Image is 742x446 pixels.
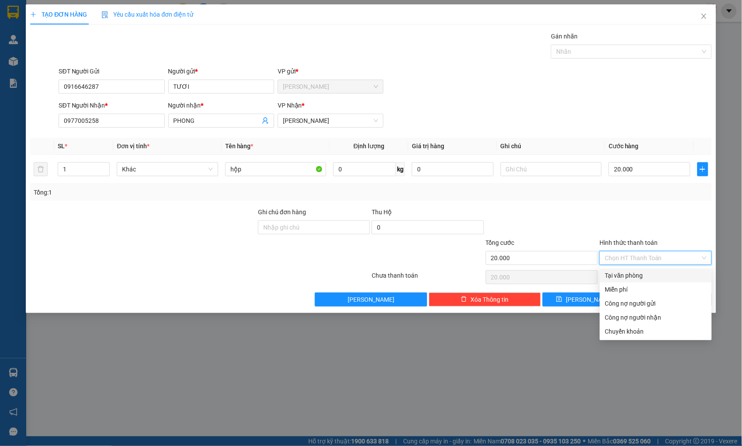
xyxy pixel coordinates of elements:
[372,209,392,216] span: Thu Hộ
[168,66,274,76] div: Người gửi
[412,143,444,150] span: Giá trị hàng
[605,313,707,322] div: Công nợ người nhận
[283,114,378,127] span: Phạm Ngũ Lão
[429,293,541,307] button: deleteXóa Thông tin
[84,27,153,38] div: TĨNH
[84,38,153,50] div: 0963616909
[101,11,194,18] span: Yêu cầu xuất hóa đơn điện tử
[258,220,370,234] input: Ghi chú đơn hàng
[7,7,21,17] span: Gửi:
[551,33,578,40] label: Gán nhãn
[34,162,48,176] button: delete
[315,293,427,307] button: [PERSON_NAME]
[258,209,306,216] label: Ghi chú đơn hàng
[371,271,484,286] div: Chưa thanh toán
[354,143,385,150] span: Định lượng
[101,11,108,18] img: icon
[7,27,77,38] div: TÍNH
[605,327,707,336] div: Chuyển khoản
[7,7,77,27] div: [PERSON_NAME]
[600,296,712,310] div: Cước gửi hàng sẽ được ghi vào công nợ của người gửi
[262,117,269,124] span: user-add
[605,299,707,308] div: Công nợ người gửi
[59,66,164,76] div: SĐT Người Gửi
[692,4,716,29] button: Close
[34,188,286,197] div: Tổng: 1
[697,162,708,176] button: plus
[486,239,515,246] span: Tổng cước
[225,162,326,176] input: VD: Bàn, Ghế
[7,55,79,66] div: 40.000
[461,296,467,303] span: delete
[117,143,150,150] span: Đơn vị tính
[30,11,87,18] span: TẠO ĐƠN HÀNG
[396,162,405,176] span: kg
[225,143,254,150] span: Tên hàng
[412,162,493,176] input: 0
[497,138,605,155] th: Ghi chú
[556,296,562,303] span: save
[59,101,164,110] div: SĐT Người Nhận
[700,13,707,20] span: close
[84,7,153,27] div: [PERSON_NAME]
[58,143,65,150] span: SL
[7,56,33,65] span: Đã thu :
[600,310,712,324] div: Cước gửi hàng sẽ được ghi vào công nợ của người nhận
[283,80,378,93] span: Cam Đức
[543,293,626,307] button: save[PERSON_NAME]
[30,11,36,17] span: plus
[84,7,105,17] span: Nhận:
[605,271,707,280] div: Tại văn phòng
[609,143,639,150] span: Cước hàng
[168,101,274,110] div: Người nhận
[348,295,394,304] span: [PERSON_NAME]
[566,295,613,304] span: [PERSON_NAME]
[605,285,707,294] div: Miễn phí
[278,102,302,109] span: VP Nhận
[698,166,708,173] span: plus
[470,295,509,304] span: Xóa Thông tin
[122,163,212,176] span: Khác
[7,38,77,50] div: 0974721747
[501,162,602,176] input: Ghi Chú
[599,239,658,246] label: Hình thức thanh toán
[278,66,383,76] div: VP gửi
